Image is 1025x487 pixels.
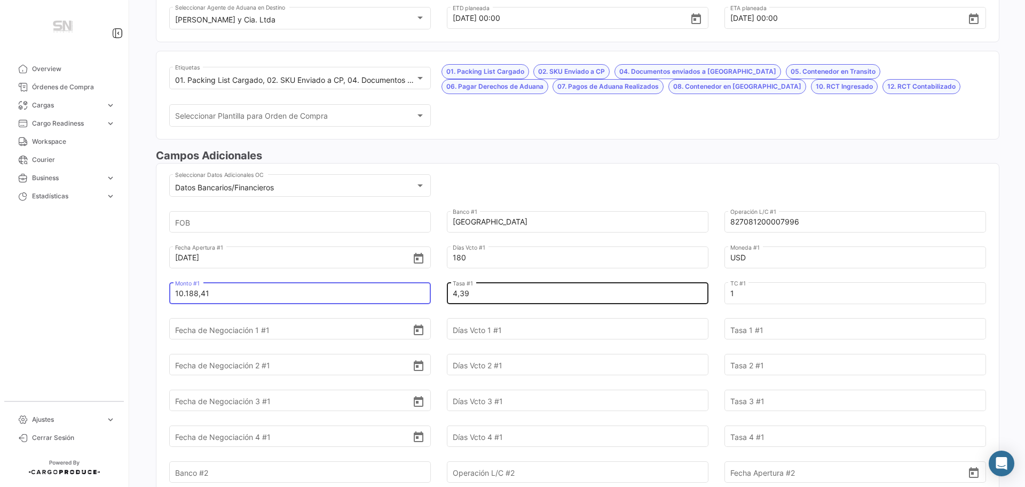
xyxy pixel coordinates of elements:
span: 07. Pagos de Aduana Realizados [557,82,659,91]
button: Open calendar [412,395,425,407]
span: Seleccionar Plantilla para Orden de Compra [175,113,416,122]
span: expand_more [106,101,115,110]
span: 10. RCT Ingresado [816,82,873,91]
button: Open calendar [412,430,425,442]
h3: Campos Adicionales [156,148,999,163]
button: Open calendar [412,359,425,371]
button: Open calendar [412,252,425,264]
span: Cargas [32,101,101,110]
mat-select-trigger: Datos Bancarios/Financieros [175,183,274,192]
span: 08. Contenedor en [GEOGRAPHIC_DATA] [673,82,801,91]
span: expand_more [106,119,115,128]
div: Abrir Intercom Messenger [989,451,1014,476]
span: expand_more [106,191,115,201]
span: Cerrar Sesión [32,433,115,443]
span: Workspace [32,137,115,146]
span: expand_more [106,173,115,183]
span: Cargo Readiness [32,119,101,128]
a: Overview [9,60,120,78]
span: 02. SKU Enviado a CP [538,67,605,76]
a: Courier [9,151,120,169]
span: 05. Contenedor en Transito [791,67,876,76]
button: Open calendar [967,12,980,24]
span: Courier [32,155,115,165]
span: expand_more [106,415,115,424]
button: Open calendar [967,466,980,478]
a: Workspace [9,133,120,151]
span: Business [32,173,101,183]
span: 06. Pagar Derechos de Aduana [446,82,543,91]
span: 04. Documentos enviados a [GEOGRAPHIC_DATA] [619,67,776,76]
input: Seleccionar una fecha [175,239,413,276]
span: 01. Packing List Cargado [446,67,524,76]
button: Open calendar [412,323,425,335]
button: Open calendar [690,12,703,24]
img: Manufactura+Logo.png [37,13,91,43]
span: Órdenes de Compra [32,82,115,92]
span: Overview [32,64,115,74]
span: 12. RCT Contabilizado [887,82,956,91]
span: Estadísticas [32,191,101,201]
span: Ajustes [32,415,101,424]
mat-select-trigger: [PERSON_NAME] y Cia. Ltda [175,15,275,24]
a: Órdenes de Compra [9,78,120,96]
